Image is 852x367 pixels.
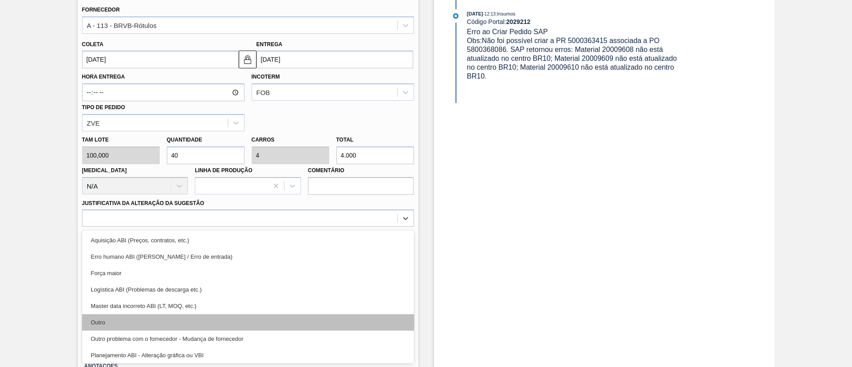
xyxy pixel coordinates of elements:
div: ZVE [87,119,100,126]
div: Força maior [82,265,414,281]
label: Justificativa da Alteração da Sugestão [82,200,205,206]
input: dd/mm/yyyy [256,51,413,68]
span: - 12:13 [483,12,496,16]
button: locked [239,51,256,68]
label: Tam lote [82,134,160,146]
label: Coleta [82,41,103,47]
label: [MEDICAL_DATA] [82,167,127,174]
img: atual [453,13,458,19]
label: Observações [82,229,414,242]
label: Hora Entrega [82,71,245,83]
div: Master data incorreto ABI (LT, MOQ, etc.) [82,298,414,314]
div: Outro [82,314,414,331]
div: Outro problema com o fornecedor - Mudança de fornecedor [82,331,414,347]
div: Código Portal: [467,18,678,25]
div: Erro humano ABI ([PERSON_NAME] / Erro de entrada) [82,249,414,265]
label: Carros [252,137,275,143]
div: Aquisição ABI (Preços, contratos, etc.) [82,232,414,249]
label: Quantidade [167,137,202,143]
label: Tipo de pedido [82,104,125,110]
label: Incoterm [252,74,280,80]
div: Logística ABI (Problemas de descarga etc.) [82,281,414,298]
img: locked [242,54,253,65]
label: Entrega [256,41,283,47]
label: Total [336,137,354,143]
div: Planejamento ABI - Alteração gráfica ou VBI [82,347,414,363]
strong: 2029212 [506,18,531,25]
div: A - 113 - BRVB-Rótulos [87,21,157,29]
span: : Insumos [496,11,516,16]
div: FOB [256,89,270,96]
span: Erro ao Criar Pedido SAP [467,28,548,36]
span: [DATE] [467,11,483,16]
label: Linha de Produção [195,167,252,174]
label: Fornecedor [82,7,120,13]
span: Obs: Não foi possível criar a PR 5000363415 associada a PO 5800368086. SAP retornou erros: Materi... [467,37,679,80]
label: Comentário [308,164,414,177]
input: dd/mm/yyyy [82,51,239,68]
